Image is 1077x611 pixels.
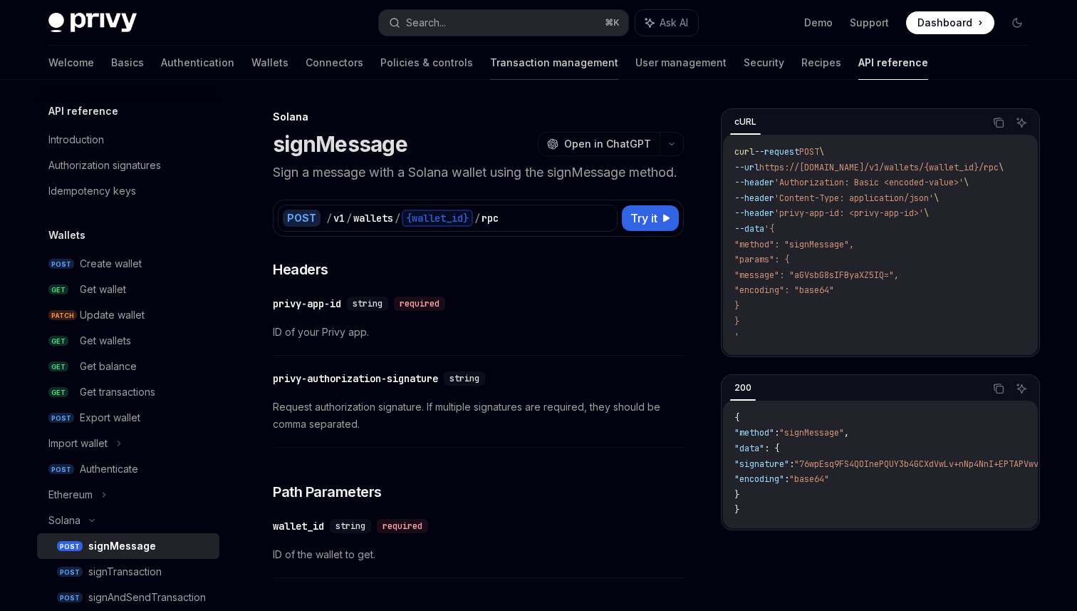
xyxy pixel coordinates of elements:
[57,567,83,577] span: POST
[273,519,324,533] div: wallet_id
[273,546,684,563] span: ID of the wallet to get.
[48,387,68,398] span: GET
[273,482,382,502] span: Path Parameters
[48,310,77,321] span: PATCH
[734,300,739,312] span: }
[37,405,219,431] a: POSTExport wallet
[353,298,383,309] span: string
[48,46,94,80] a: Welcome
[774,177,964,188] span: 'Authorization: Basic <encoded-value>'
[734,473,784,485] span: "encoding"
[622,205,679,231] button: Try it
[80,358,137,375] div: Get balance
[999,162,1004,173] span: \
[273,110,684,124] div: Solana
[989,113,1008,132] button: Copy the contents from the code block
[57,541,83,552] span: POST
[564,137,651,151] span: Open in ChatGPT
[80,384,155,401] div: Get transactions
[48,259,74,269] span: POST
[326,211,332,225] div: /
[273,371,438,386] div: privy-authorization-signature
[353,211,393,225] div: wallets
[48,361,68,372] span: GET
[395,211,400,225] div: /
[37,251,219,277] a: POSTCreate wallet
[1012,113,1031,132] button: Ask AI
[605,17,620,29] span: ⌘ K
[406,14,446,31] div: Search...
[48,336,68,346] span: GET
[774,427,779,438] span: :
[48,486,93,503] div: Ethereum
[37,379,219,405] a: GETGet transactions
[774,192,934,204] span: 'Content-Type: application/json'
[273,324,684,341] span: ID of your Privy app.
[379,10,628,36] button: Search...⌘K
[394,297,445,311] div: required
[48,464,74,475] span: POST
[37,456,219,482] a: POSTAuthenticate
[251,46,288,80] a: Wallets
[734,146,754,158] span: curl
[37,178,219,204] a: Idempotency keys
[850,16,889,30] a: Support
[273,297,341,311] div: privy-app-id
[734,223,764,235] span: --data
[734,284,834,296] span: "encoding": "base64"
[48,512,80,529] div: Solana
[80,409,140,426] div: Export wallet
[273,399,684,433] span: Request authorization signature. If multiple signatures are required, they should be comma separa...
[734,427,774,438] span: "method"
[283,210,321,227] div: POST
[111,46,144,80] a: Basics
[80,255,142,272] div: Create wallet
[449,373,479,384] span: string
[789,458,794,470] span: :
[784,473,789,485] span: :
[88,538,156,555] div: signMessage
[734,443,764,454] span: "data"
[37,354,219,379] a: GETGet balance
[734,162,759,173] span: --url
[377,519,428,533] div: required
[48,131,104,148] div: Introduction
[730,113,761,130] div: cURL
[764,443,779,454] span: : {
[635,10,698,36] button: Ask AI
[934,192,939,204] span: \
[48,227,85,244] h5: Wallets
[88,563,162,580] div: signTransaction
[1012,379,1031,398] button: Ask AI
[734,269,899,281] span: "message": "aGVsbG8sIFByaXZ5IQ=",
[734,489,739,500] span: }
[734,412,739,423] span: {
[989,379,1008,398] button: Copy the contents from the code block
[273,163,684,183] p: Sign a message with a Solana wallet using the signMessage method.
[789,473,829,485] span: "base64"
[774,207,924,219] span: 'privy-app-id: <privy-app-id>'
[917,16,972,30] span: Dashboard
[37,127,219,153] a: Introduction
[734,316,739,327] span: }
[273,131,407,157] h1: signMessage
[906,11,994,34] a: Dashboard
[1006,11,1029,34] button: Toggle dark mode
[80,461,138,478] div: Authenticate
[37,302,219,328] a: PATCHUpdate wallet
[734,192,774,204] span: --header
[801,46,841,80] a: Recipes
[635,46,727,80] a: User management
[48,284,68,295] span: GET
[744,46,784,80] a: Security
[37,533,219,559] a: POSTsignMessage
[80,307,145,324] div: Update wallet
[48,435,108,452] div: Import wallet
[37,559,219,585] a: POSTsignTransaction
[660,16,688,30] span: Ask AI
[844,427,849,438] span: ,
[273,260,328,279] span: Headers
[482,211,499,225] div: rpc
[924,207,929,219] span: \
[804,16,833,30] a: Demo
